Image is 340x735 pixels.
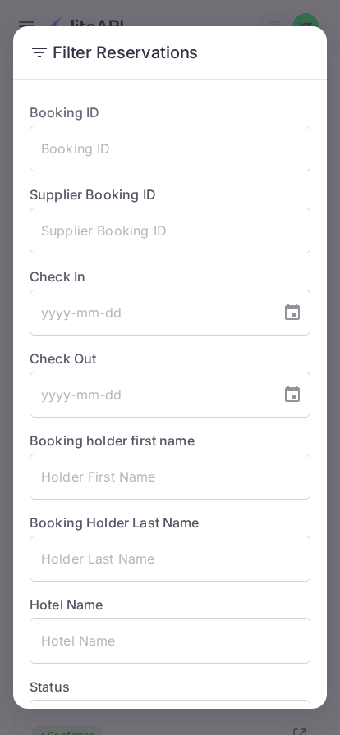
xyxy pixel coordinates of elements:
[13,26,327,79] h2: Filter Reservations
[30,104,100,121] label: Booking ID
[276,378,309,411] button: Choose date
[30,126,310,171] input: Booking ID
[30,267,310,286] label: Check In
[276,296,309,329] button: Choose date
[30,596,103,613] label: Hotel Name
[30,349,310,368] label: Check Out
[30,432,195,449] label: Booking holder first name
[30,290,269,336] input: yyyy-mm-dd
[30,536,310,582] input: Holder Last Name
[30,372,269,418] input: yyyy-mm-dd
[30,514,200,531] label: Booking Holder Last Name
[30,454,310,500] input: Holder First Name
[30,618,310,664] input: Hotel Name
[30,677,310,696] label: Status
[30,208,310,253] input: Supplier Booking ID
[30,186,156,203] label: Supplier Booking ID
